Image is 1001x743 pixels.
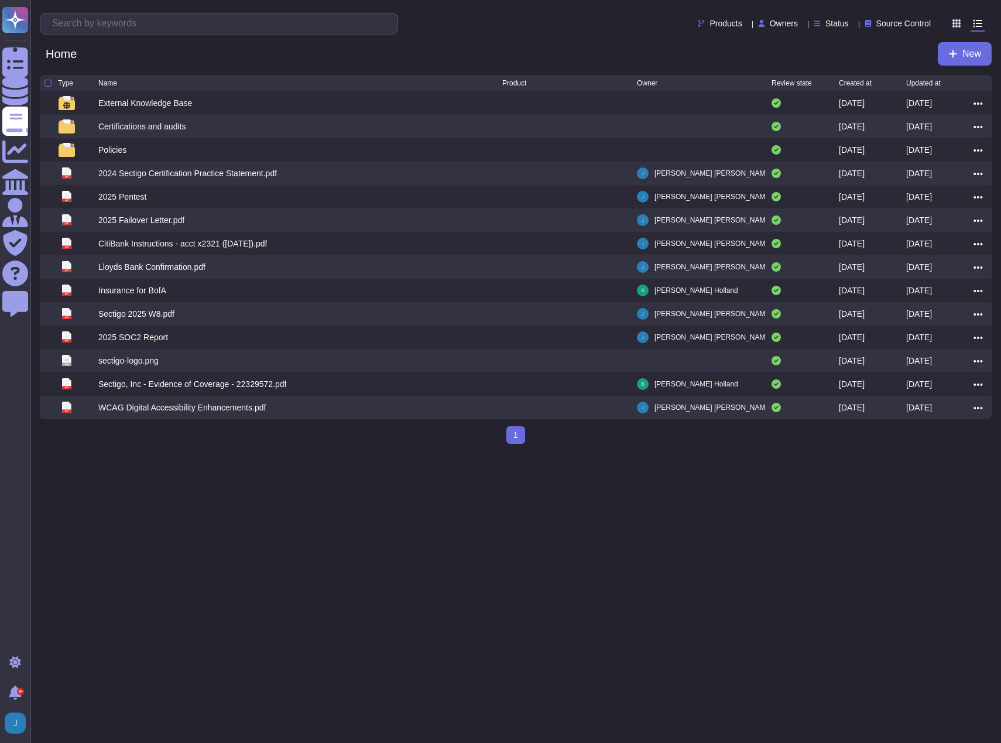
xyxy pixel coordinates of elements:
div: 2025 SOC2 Report [98,331,168,343]
div: [DATE] [839,214,865,226]
div: [DATE] [906,97,932,109]
div: [DATE] [906,378,932,390]
span: Review state [772,80,812,87]
div: [DATE] [839,144,865,156]
div: Sectigo 2025 W8.pdf [98,308,174,320]
div: [DATE] [839,261,865,273]
div: [DATE] [839,121,865,132]
img: user [637,285,649,296]
span: [PERSON_NAME] Holland [654,378,738,390]
div: sectigo-logo.png [98,355,159,367]
span: Product [502,80,526,87]
img: user [5,713,26,734]
div: [DATE] [839,331,865,343]
img: user [637,331,649,343]
img: user [637,378,649,390]
span: Source Control [876,19,931,28]
span: 1 [506,426,525,444]
div: [DATE] [839,355,865,367]
div: Lloyds Bank Confirmation.pdf [98,261,205,273]
div: CitiBank Instructions - acct x2321 ([DATE]).pdf [98,238,267,249]
img: user [637,214,649,226]
img: folder [59,143,75,157]
span: Updated at [906,80,941,87]
span: Name [98,80,117,87]
div: [DATE] [839,97,865,109]
span: Products [709,19,742,28]
span: [PERSON_NAME] [PERSON_NAME] [654,261,772,273]
div: [DATE] [839,308,865,320]
div: [DATE] [906,238,932,249]
img: folder [59,96,75,110]
span: Status [825,19,849,28]
div: [DATE] [906,355,932,367]
span: [PERSON_NAME] [PERSON_NAME] [654,191,772,203]
span: [PERSON_NAME] [PERSON_NAME] [654,331,772,343]
span: [PERSON_NAME] Holland [654,285,738,296]
span: [PERSON_NAME] [PERSON_NAME] [654,214,772,226]
div: [DATE] [839,238,865,249]
img: folder [59,119,75,133]
div: [DATE] [906,402,932,413]
img: user [637,191,649,203]
div: [DATE] [906,331,932,343]
img: user [637,402,649,413]
img: user [637,238,649,249]
div: [DATE] [906,214,932,226]
img: user [637,167,649,179]
div: [DATE] [906,308,932,320]
button: New [938,42,992,66]
span: Home [40,45,83,63]
div: Sectigo, Inc - Evidence of Coverage - 22329572.pdf [98,378,286,390]
div: Insurance for BofA [98,285,166,296]
div: [DATE] [839,378,865,390]
div: [DATE] [906,285,932,296]
span: [PERSON_NAME] [PERSON_NAME] [654,308,772,320]
div: [DATE] [839,191,865,203]
div: 2025 Failover Letter.pdf [98,214,184,226]
div: [DATE] [839,167,865,179]
div: Certifications and audits [98,121,186,132]
div: 2024 Sectigo Certification Practice Statement.pdf [98,167,277,179]
div: [DATE] [839,285,865,296]
div: External Knowledge Base [98,97,192,109]
div: 9+ [17,688,24,695]
div: WCAG Digital Accessibility Enhancements.pdf [98,402,266,413]
img: user [637,261,649,273]
div: [DATE] [906,167,932,179]
span: New [962,49,981,59]
div: [DATE] [906,261,932,273]
div: 2025 Pentest [98,191,147,203]
span: Created at [839,80,872,87]
span: [PERSON_NAME] [PERSON_NAME] [654,167,772,179]
img: user [637,308,649,320]
div: [DATE] [906,144,932,156]
span: Owners [770,19,798,28]
span: [PERSON_NAME] [PERSON_NAME] [654,238,772,249]
div: [DATE] [906,121,932,132]
div: Policies [98,144,126,156]
span: Type [58,80,73,87]
span: Owner [637,80,657,87]
div: [DATE] [839,402,865,413]
span: [PERSON_NAME] [PERSON_NAME] [654,402,772,413]
input: Search by keywords [46,13,397,34]
div: [DATE] [906,191,932,203]
button: user [2,710,34,736]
